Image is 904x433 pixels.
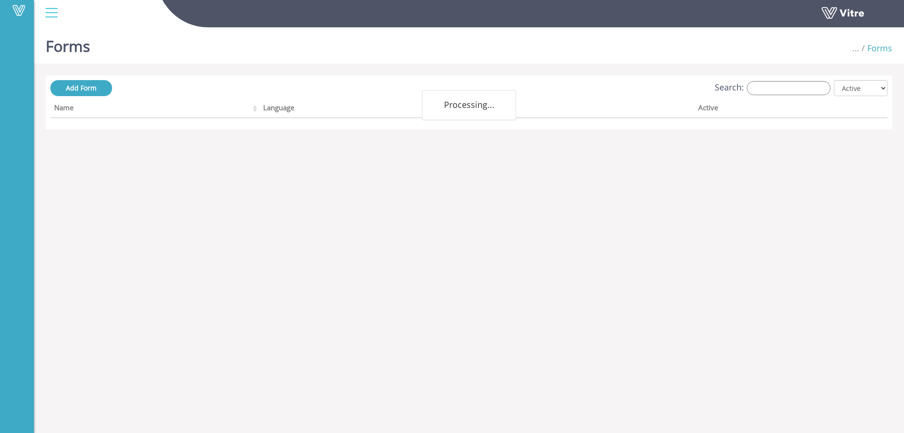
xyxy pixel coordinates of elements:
a: Add Form [50,80,112,96]
th: Active [694,100,846,118]
th: Name [50,100,259,118]
input: Search: [747,81,831,95]
th: Company [478,100,694,118]
div: Processing... [422,90,516,120]
label: Search: [715,81,831,95]
span: Add Form [66,83,97,92]
li: Forms [859,42,892,55]
h1: Forms [46,24,90,64]
span: ... [852,42,859,54]
th: Language [259,100,478,118]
